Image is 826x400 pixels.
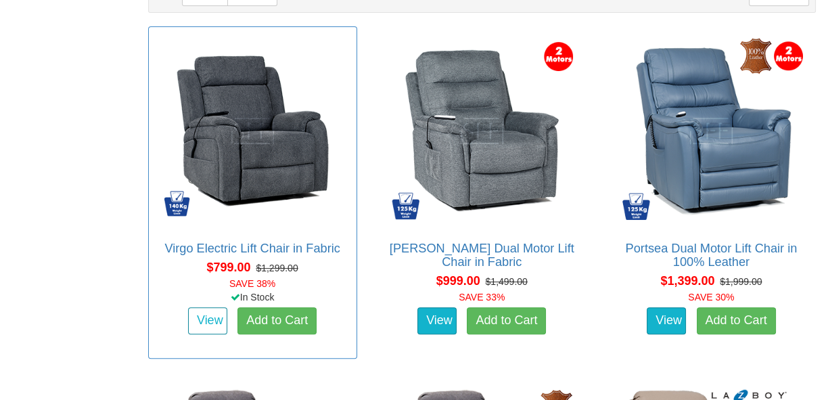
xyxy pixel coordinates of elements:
font: SAVE 33% [459,292,505,303]
a: [PERSON_NAME] Dual Motor Lift Chair in Fabric [390,242,574,269]
a: View [188,307,227,334]
a: Virgo Electric Lift Chair in Fabric [164,242,340,255]
del: $1,499.00 [486,276,528,287]
font: SAVE 38% [229,278,275,289]
a: View [647,307,686,334]
img: Portsea Dual Motor Lift Chair in 100% Leather [614,34,808,228]
span: $799.00 [207,261,251,274]
a: View [417,307,457,334]
div: In Stock [145,290,360,304]
del: $1,299.00 [256,263,298,273]
span: $999.00 [436,274,480,288]
font: SAVE 30% [688,292,734,303]
a: Add to Cart [237,307,317,334]
img: Bristow Dual Motor Lift Chair in Fabric [385,34,579,228]
span: $1,399.00 [660,274,714,288]
del: $1,999.00 [720,276,762,287]
a: Add to Cart [697,307,776,334]
a: Portsea Dual Motor Lift Chair in 100% Leather [626,242,798,269]
a: Add to Cart [467,307,546,334]
img: Virgo Electric Lift Chair in Fabric [156,34,350,228]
